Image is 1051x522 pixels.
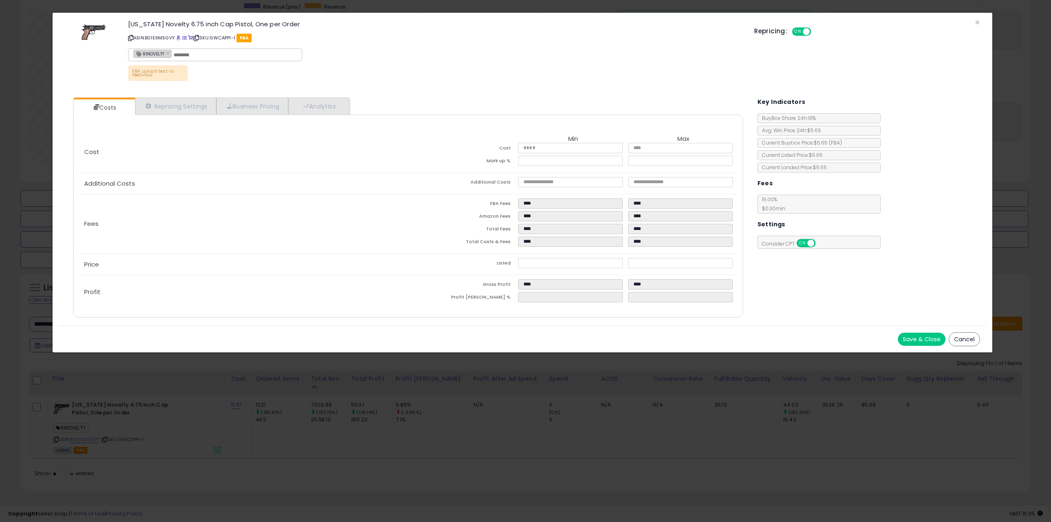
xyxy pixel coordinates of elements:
p: Additional Costs [78,180,408,187]
p: FBA upload test vs feedvisor [128,65,188,81]
td: Profit [PERSON_NAME] % [408,292,518,305]
span: RINOVELTY [134,50,164,57]
td: Cost [408,143,518,156]
span: ON [793,28,803,35]
h5: Settings [757,219,785,230]
td: FBA Fees [408,198,518,211]
h5: Repricing: [754,28,787,34]
a: Your listing only [188,34,193,41]
a: Business Pricing [216,98,288,115]
a: × [166,49,171,57]
h5: Key Indicators [757,97,805,107]
td: Total Fees [408,224,518,237]
td: Additional Costs [408,177,518,190]
td: Total Costs & Fees [408,237,518,249]
span: OFF [810,28,823,35]
span: OFF [814,240,827,247]
button: Save & Close [898,333,945,346]
span: $5.65 [814,139,842,146]
td: Listed [408,258,518,271]
p: Fees [78,221,408,227]
span: Avg. Win Price 24h: $5.63 [758,127,821,134]
a: Analytics [288,98,349,115]
a: Repricing Settings [135,98,216,115]
span: Current Buybox Price: [758,139,842,146]
p: Profit [78,289,408,295]
button: Cancel [949,332,980,346]
a: BuyBox page [176,34,181,41]
td: Mark up % [408,156,518,168]
img: 41sgKhp0ixL._SL60_.jpg [81,21,106,41]
span: ON [797,240,808,247]
span: Current Landed Price: $5.65 [758,164,827,171]
p: Price [78,261,408,268]
span: ( FBA ) [829,139,842,146]
h5: Fees [757,178,773,189]
span: × [975,16,980,28]
td: Amazon Fees [408,211,518,224]
h3: [US_STATE] Novelty 6.75 inch Cap Pistol, One per Order [128,21,742,27]
span: Current Listed Price: $5.65 [758,152,823,159]
td: Gross Profit [408,279,518,292]
span: $0.30 min [758,205,785,212]
p: Cost [78,149,408,155]
span: Consider CPT: [758,240,826,247]
span: 15.00 % [758,196,785,212]
th: Max [628,136,738,143]
span: FBA [236,34,252,42]
span: BuyBox Share 24h: 91% [758,115,816,122]
a: Costs [73,99,134,116]
p: ASIN: B01E9MSGVY | SKU: GWCAPPI-1 [128,31,742,44]
a: All offer listings [182,34,187,41]
th: Min [518,136,628,143]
